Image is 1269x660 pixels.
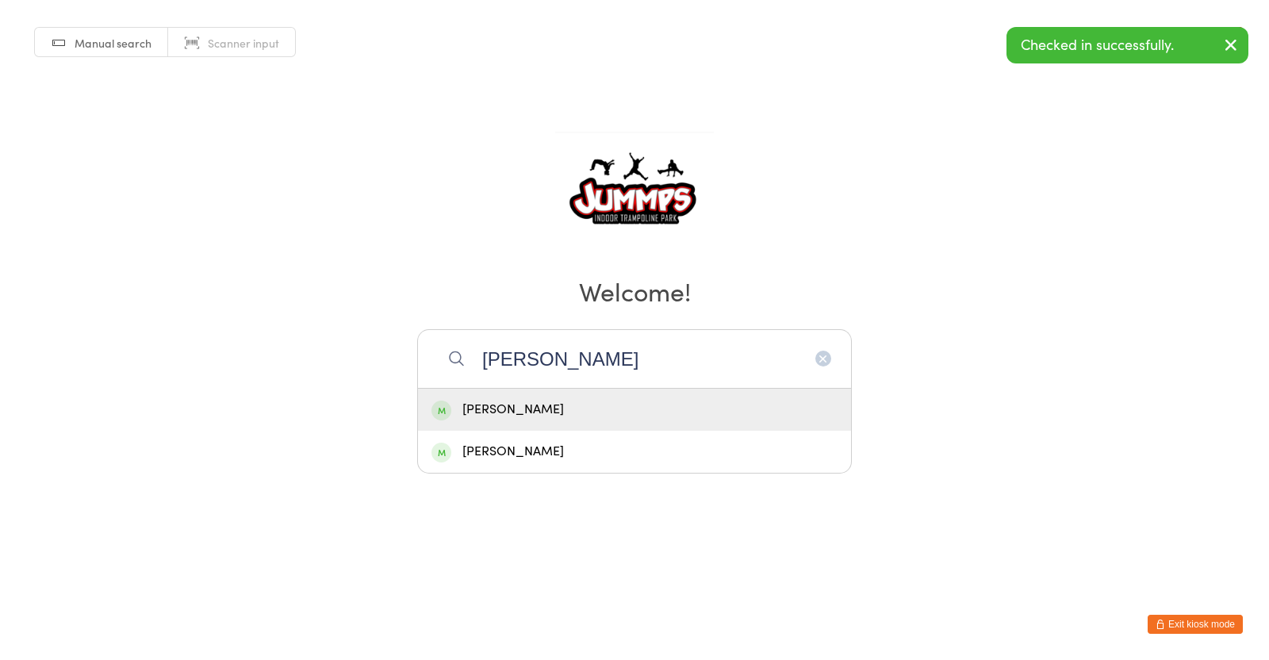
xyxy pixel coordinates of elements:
[75,35,151,51] span: Manual search
[1006,27,1248,63] div: Checked in successfully.
[417,329,852,388] input: Search
[16,273,1253,309] h2: Welcome!
[555,132,715,251] img: Jummps Parkwood Pty Ltd
[208,35,279,51] span: Scanner input
[431,399,838,420] div: [PERSON_NAME]
[1148,615,1243,634] button: Exit kiosk mode
[431,441,838,462] div: [PERSON_NAME]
